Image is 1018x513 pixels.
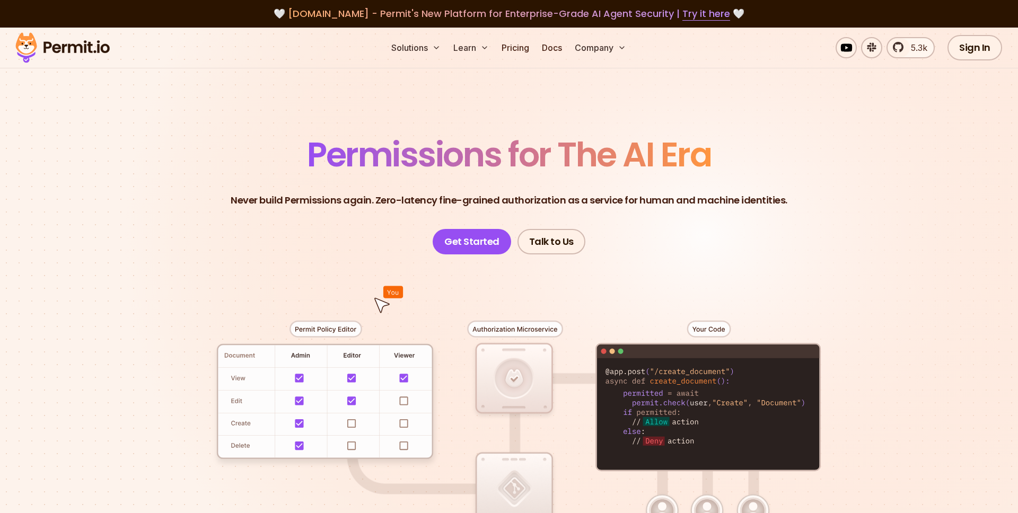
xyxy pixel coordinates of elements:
a: Try it here [682,7,730,21]
a: Docs [538,37,566,58]
span: 5.3k [905,41,927,54]
span: [DOMAIN_NAME] - Permit's New Platform for Enterprise-Grade AI Agent Security | [288,7,730,20]
button: Company [571,37,630,58]
img: Permit logo [11,30,115,66]
a: Sign In [947,35,1002,60]
a: 5.3k [887,37,935,58]
a: Get Started [433,229,511,254]
p: Never build Permissions again. Zero-latency fine-grained authorization as a service for human and... [231,193,787,208]
button: Solutions [387,37,445,58]
span: Permissions for The AI Era [307,131,711,178]
a: Pricing [497,37,533,58]
div: 🤍 🤍 [25,6,993,21]
a: Talk to Us [517,229,585,254]
button: Learn [449,37,493,58]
